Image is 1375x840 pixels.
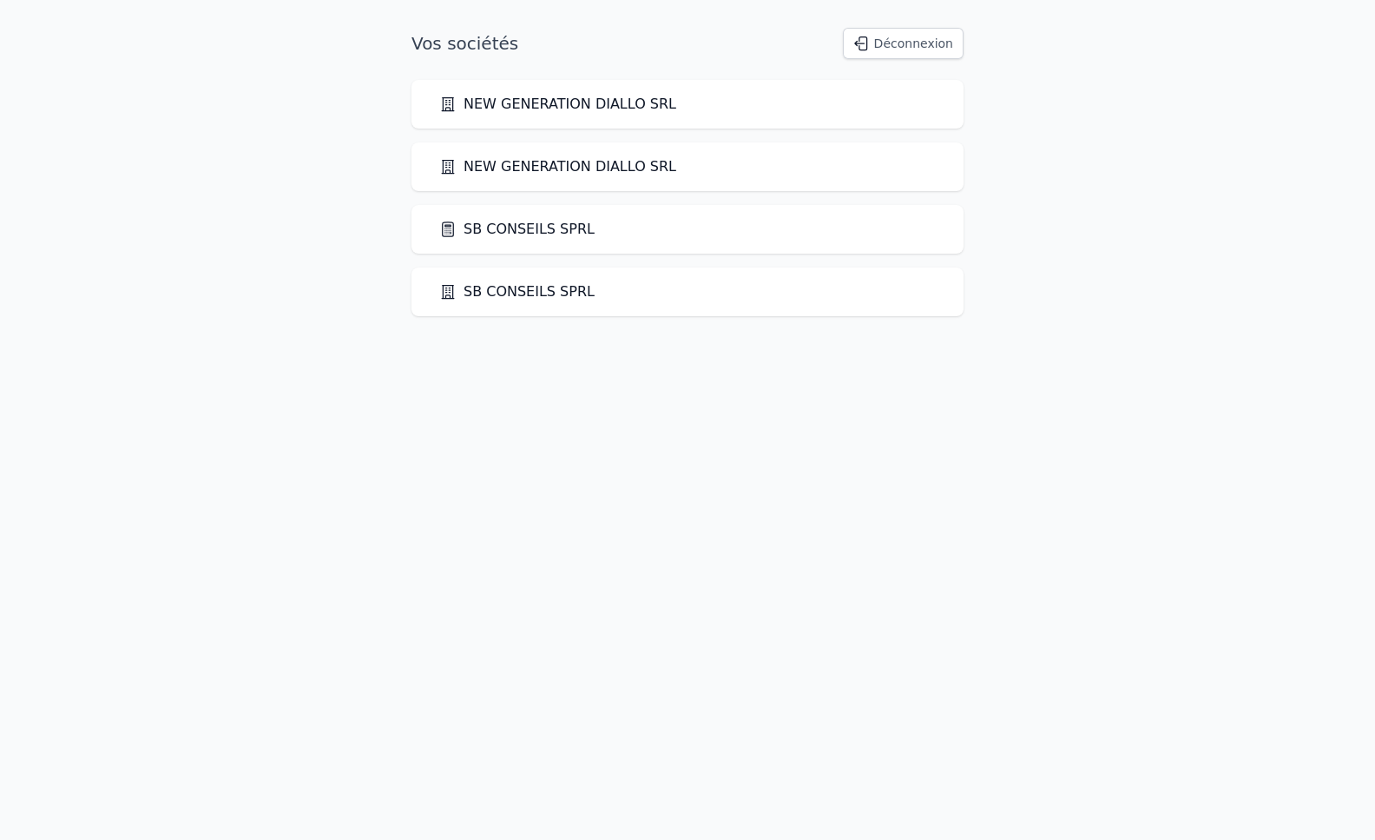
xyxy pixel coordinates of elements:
[439,219,595,240] a: SB CONSEILS SPRL
[439,281,595,302] a: SB CONSEILS SPRL
[439,156,676,177] a: NEW GENERATION DIALLO SRL
[439,94,676,115] a: NEW GENERATION DIALLO SRL
[411,31,518,56] h1: Vos sociétés
[843,28,964,59] button: Déconnexion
